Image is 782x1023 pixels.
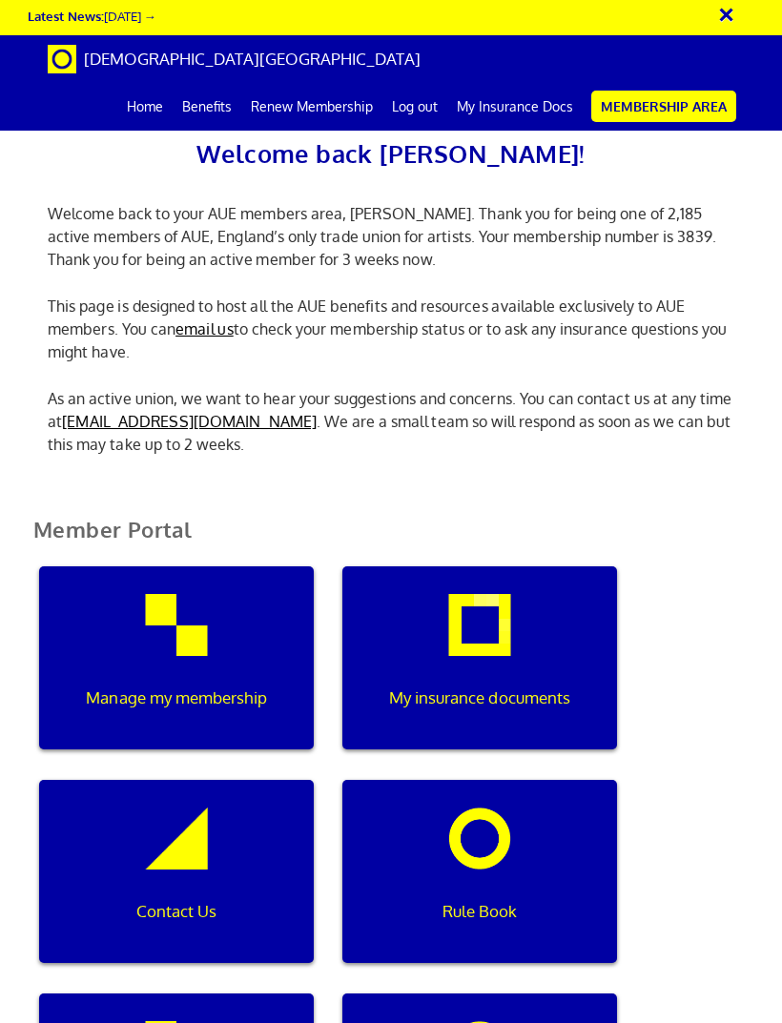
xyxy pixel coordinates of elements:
a: Manage my membership [25,566,328,780]
h2: Welcome back [PERSON_NAME]! [33,133,749,174]
p: Manage my membership [52,685,299,710]
p: My insurance documents [356,685,603,710]
a: Log out [382,83,447,131]
a: Rule Book [328,780,631,993]
a: Renew Membership [241,83,382,131]
p: Rule Book [356,899,603,924]
a: Latest News:[DATE] → [28,8,156,24]
strong: Latest News: [28,8,104,24]
p: This page is designed to host all the AUE benefits and resources available exclusively to AUE mem... [33,295,749,363]
a: Contact Us [25,780,328,993]
a: email us [175,319,234,338]
h2: Member Portal [19,518,763,564]
a: Brand [DEMOGRAPHIC_DATA][GEOGRAPHIC_DATA] [33,35,435,83]
a: [EMAIL_ADDRESS][DOMAIN_NAME] [62,412,317,431]
p: Welcome back to your AUE members area, [PERSON_NAME]. Thank you for being one of 2,185 active mem... [33,202,749,271]
p: As an active union, we want to hear your suggestions and concerns. You can contact us at any time... [33,387,749,456]
a: My Insurance Docs [447,83,583,131]
span: [DEMOGRAPHIC_DATA][GEOGRAPHIC_DATA] [84,49,421,69]
p: Contact Us [52,899,299,924]
a: My insurance documents [328,566,631,780]
a: Membership Area [591,91,736,122]
a: Benefits [173,83,241,131]
a: Home [117,83,173,131]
